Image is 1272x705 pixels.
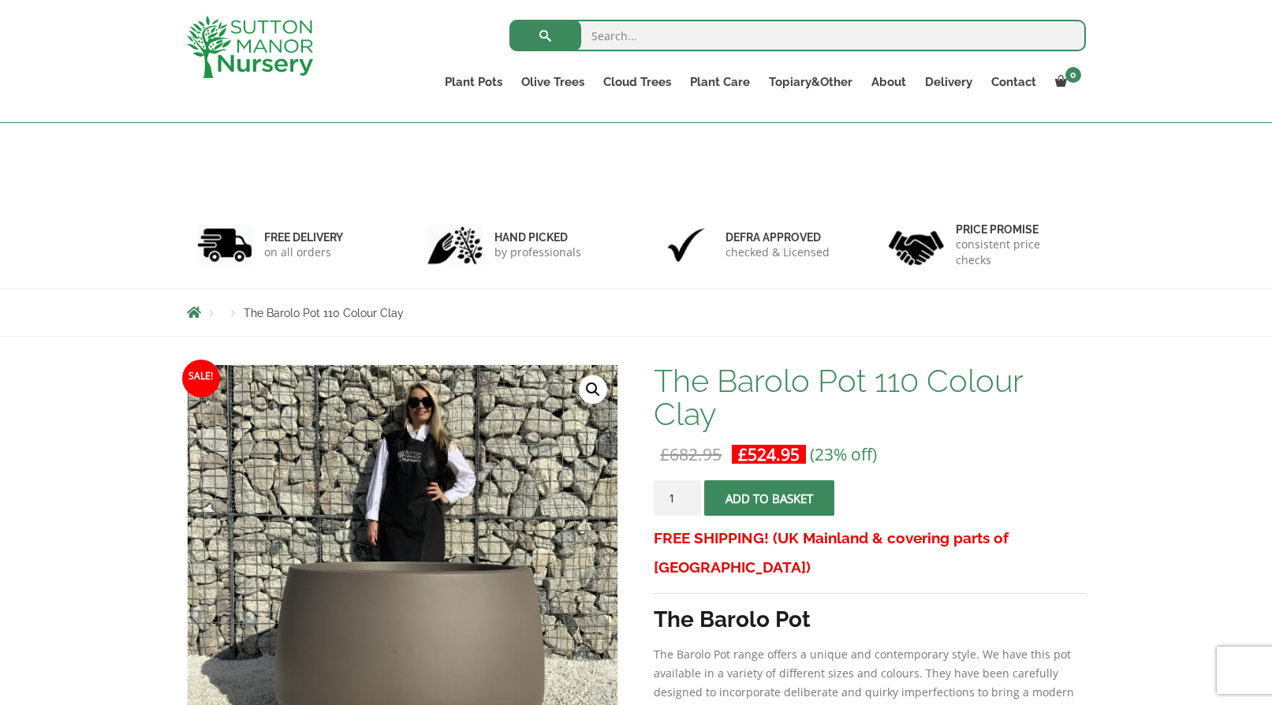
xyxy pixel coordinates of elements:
img: 4.jpg [889,221,944,269]
h6: Price promise [956,222,1076,237]
a: Cloud Trees [594,71,681,93]
h6: FREE DELIVERY [264,230,343,244]
a: Plant Pots [435,71,512,93]
img: 3.jpg [658,225,714,265]
span: (23% off) [810,443,877,465]
nav: Breadcrumbs [187,306,1086,319]
input: Product quantity [654,480,701,516]
a: Topiary&Other [759,71,862,93]
a: Delivery [916,71,982,93]
span: £ [738,443,748,465]
bdi: 524.95 [738,443,800,465]
span: 0 [1065,67,1081,83]
a: 0 [1046,71,1086,93]
span: Sale! [182,360,220,397]
button: Add to basket [704,480,834,516]
a: View full-screen image gallery [579,375,607,404]
a: Contact [982,71,1046,93]
p: checked & Licensed [726,244,830,260]
strong: The Barolo Pot [654,606,811,632]
bdi: 682.95 [660,443,722,465]
img: 2.jpg [427,225,483,265]
img: 1.jpg [197,225,252,265]
p: consistent price checks [956,237,1076,268]
a: About [862,71,916,93]
p: on all orders [264,244,343,260]
h6: hand picked [494,230,581,244]
a: Olive Trees [512,71,594,93]
img: logo [187,16,313,78]
p: by professionals [494,244,581,260]
input: Search... [509,20,1086,51]
span: £ [660,443,670,465]
span: The Barolo Pot 110 Colour Clay [244,307,404,319]
h3: FREE SHIPPING! (UK Mainland & covering parts of [GEOGRAPHIC_DATA]) [654,524,1085,582]
h6: Defra approved [726,230,830,244]
a: Plant Care [681,71,759,93]
h1: The Barolo Pot 110 Colour Clay [654,364,1085,431]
